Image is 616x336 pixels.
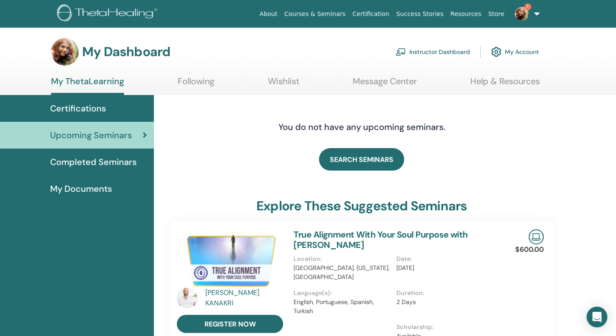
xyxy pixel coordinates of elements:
a: Help & Resources [470,76,540,93]
a: True Alignment With Your Soul Purpose with [PERSON_NAME] [294,229,468,250]
p: Duration : [396,288,494,298]
a: Resources [447,6,485,22]
a: Following [178,76,214,93]
a: register now [177,315,283,333]
a: [PERSON_NAME] KANAKRI [205,288,285,308]
img: Live Online Seminar [529,229,544,244]
a: Store [485,6,508,22]
span: My Documents [50,182,112,195]
p: Language(s) : [294,288,391,298]
a: My Account [491,42,539,61]
p: [GEOGRAPHIC_DATA], [US_STATE], [GEOGRAPHIC_DATA] [294,263,391,282]
img: default.jpg [51,38,79,66]
a: Wishlist [268,76,300,93]
span: SEARCH SEMINARS [330,155,393,164]
img: default.jpg [177,288,198,308]
a: About [256,6,281,22]
p: English, Portuguese, Spanish, Turkish [294,298,391,316]
a: Instructor Dashboard [396,42,470,61]
img: logo.png [57,4,160,24]
a: Success Stories [393,6,447,22]
p: Date : [396,254,494,263]
h4: You do not have any upcoming seminars. [226,122,498,132]
p: 2 Days [396,298,494,307]
a: Certification [349,6,393,22]
a: Courses & Seminars [281,6,349,22]
span: Upcoming Seminars [50,129,132,142]
span: 1 [524,3,531,10]
span: Certifications [50,102,106,115]
a: SEARCH SEMINARS [319,148,404,171]
p: Scholarship : [396,323,494,332]
div: Open Intercom Messenger [587,307,607,327]
h3: explore these suggested seminars [256,198,467,214]
a: My ThetaLearning [51,76,124,95]
span: register now [204,320,256,329]
h3: My Dashboard [82,44,170,60]
img: cog.svg [491,44,501,59]
img: default.jpg [515,7,529,21]
img: chalkboard-teacher.svg [396,48,406,56]
p: [DATE] [396,263,494,273]
p: $600.00 [515,244,544,255]
p: Location : [294,254,391,263]
span: Completed Seminars [50,155,137,168]
img: True Alignment With Your Soul Purpose [177,229,283,290]
a: Message Center [353,76,417,93]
